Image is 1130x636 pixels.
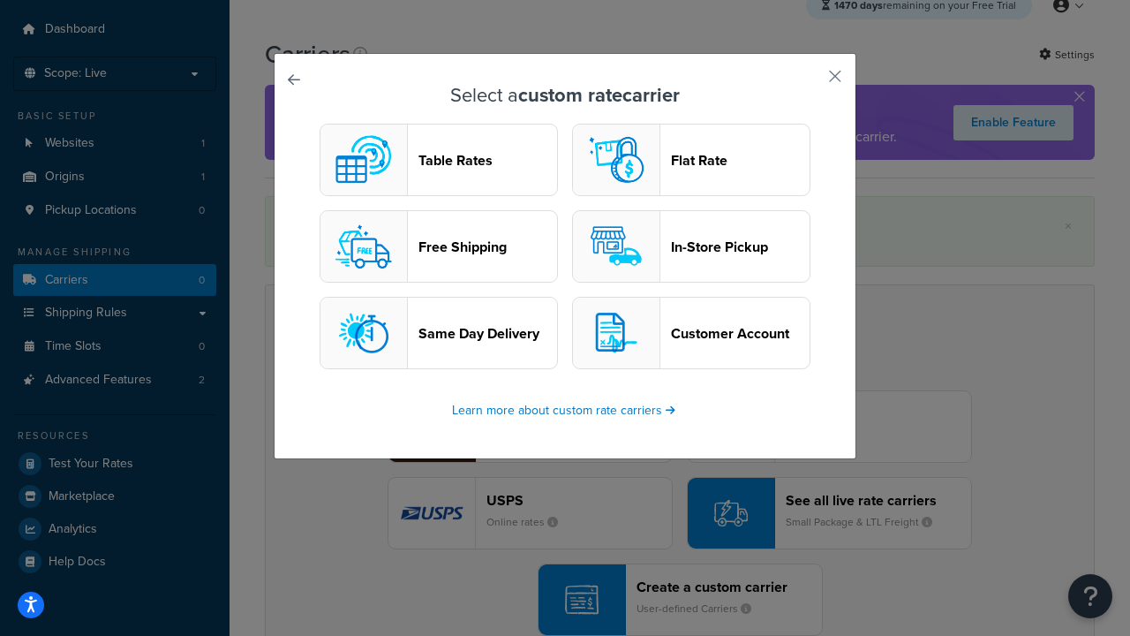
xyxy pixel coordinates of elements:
header: Free Shipping [418,238,557,255]
button: free logoFree Shipping [320,210,558,283]
a: Learn more about custom rate carriers [452,401,678,420]
button: custom logoTable Rates [320,124,558,196]
img: customerAccount logo [581,298,652,368]
button: pickup logoIn-Store Pickup [572,210,810,283]
button: sameday logoSame Day Delivery [320,297,558,369]
header: Flat Rate [671,152,810,169]
img: flat logo [581,125,652,195]
header: In-Store Pickup [671,238,810,255]
button: customerAccount logoCustomer Account [572,297,810,369]
strong: custom rate carrier [518,80,680,110]
header: Customer Account [671,325,810,342]
img: pickup logo [581,211,652,282]
header: Same Day Delivery [418,325,557,342]
header: Table Rates [418,152,557,169]
h3: Select a [319,85,811,106]
img: sameday logo [328,298,399,368]
button: flat logoFlat Rate [572,124,810,196]
img: custom logo [328,125,399,195]
img: free logo [328,211,399,282]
